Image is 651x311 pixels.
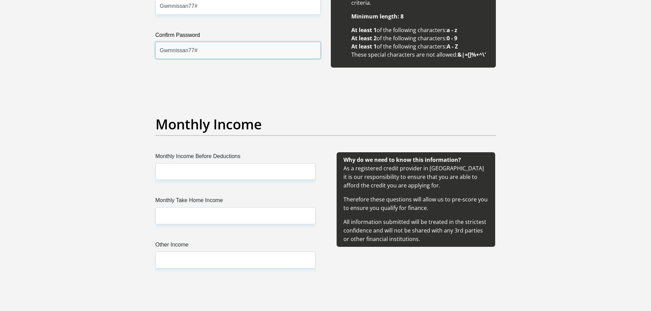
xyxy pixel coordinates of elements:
b: A - Z [447,43,458,50]
span: As a registered credit provider in [GEOGRAPHIC_DATA] it is our responsibility to ensure that you ... [343,156,488,243]
b: &|=[]%+^\' [458,51,486,58]
b: 0 - 9 [447,34,457,42]
b: Why do we need to know this information? [343,156,461,164]
li: These special characters are not allowed: [351,51,489,59]
b: At least 1 [351,26,377,34]
li: of the following characters: [351,42,489,51]
label: Monthly Take Home Income [155,196,315,207]
b: At least 2 [351,34,377,42]
input: Confirm Password [155,42,321,59]
b: a - z [447,26,457,34]
input: Other Income [155,252,315,268]
b: Minimum length: 8 [351,13,404,20]
b: At least 1 [351,43,377,50]
li: of the following characters: [351,34,489,42]
label: Other Income [155,241,315,252]
label: Monthly Income Before Deductions [155,152,315,163]
label: Confirm Password [155,31,321,42]
input: Monthly Income Before Deductions [155,163,315,180]
li: of the following characters: [351,26,489,34]
input: Monthly Take Home Income [155,207,315,224]
h2: Monthly Income [155,116,496,132]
